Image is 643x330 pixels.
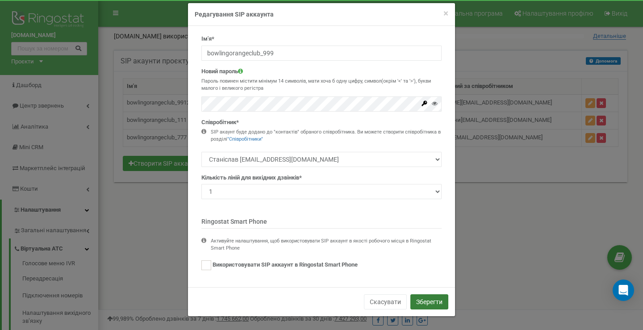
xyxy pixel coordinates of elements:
[443,8,448,19] span: ×
[201,118,239,127] label: Співробітник*
[201,78,442,92] p: Пароль повинен містити мінімум 14 символів, мати хоча б одну цифру, символ(окрім '<' та '>'), бук...
[410,294,448,309] button: Зберегти
[227,136,263,142] a: "Співробітники"
[201,217,442,229] p: Ringostat Smart Phone
[201,35,214,43] label: Ім'я*
[201,67,243,76] label: Новий пароль
[201,174,302,182] label: Кількість ліній для вихідних дзвінків*
[213,262,358,268] span: Використовувати SIP аккаунт в Ringostat Smart Phone
[364,294,407,309] button: Скасувати
[613,280,634,301] div: Open Intercom Messenger
[211,129,442,142] div: SIP акаунт буде додано до "контактів" обраного співробітника. Ви можете створити співробітника в ...
[195,10,448,19] h4: Редагування SIP аккаунта
[211,238,442,251] div: Активуйте налаштування, щоб використовувати SIP аккаунт в якості робочого місця в Ringostat Smart...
